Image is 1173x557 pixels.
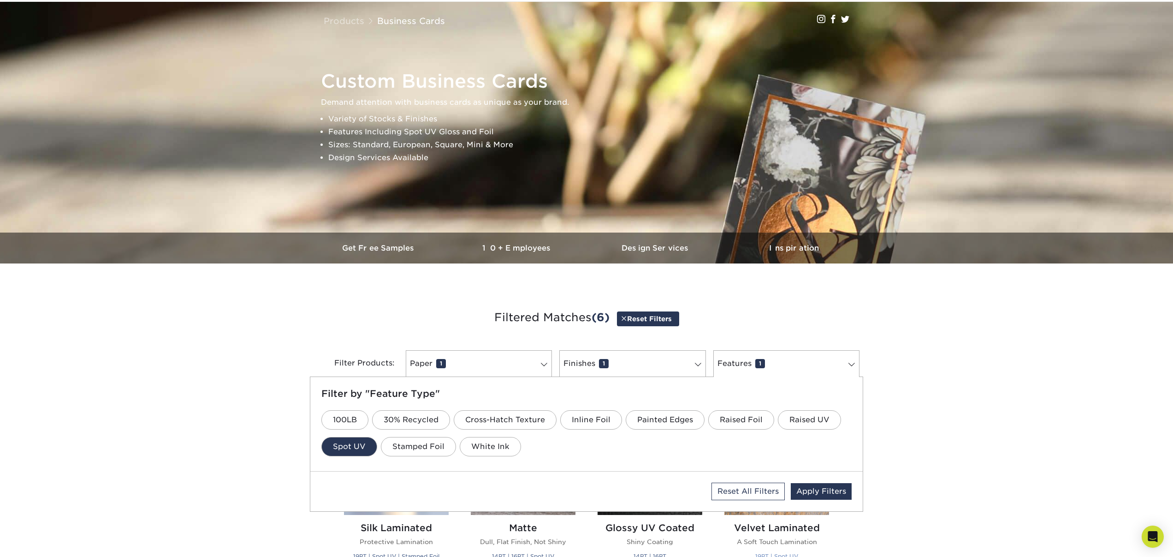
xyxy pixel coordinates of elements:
a: Features1 [713,350,859,377]
a: Apply Filters [791,483,852,500]
a: Design Services [586,233,725,264]
span: (6) [592,311,610,324]
a: Inspiration [725,233,863,264]
h3: Filtered Matches [317,297,856,339]
a: Spot UV [321,437,377,456]
h3: Inspiration [725,244,863,252]
span: 1 [436,359,446,368]
span: 1 [755,359,765,368]
p: Protective Lamination [344,537,449,546]
a: Inline Foil [560,410,622,430]
iframe: Google Customer Reviews [2,529,78,554]
a: Paper1 [406,350,552,377]
p: Shiny Coating [598,537,702,546]
h1: Custom Business Cards [321,70,860,92]
a: Reset All Filters [711,483,785,500]
a: Raised UV [778,410,841,430]
h2: Glossy UV Coated [598,522,702,533]
h2: Silk Laminated [344,522,449,533]
a: 100LB [321,410,368,430]
h3: Design Services [586,244,725,252]
a: Cross-Hatch Texture [454,410,557,430]
a: 30% Recycled [372,410,450,430]
a: Products [324,16,364,26]
p: Demand attention with business cards as unique as your brand. [321,96,860,109]
div: Filter Products: [310,350,402,377]
li: Features Including Spot UV Gloss and Foil [328,126,860,138]
li: Variety of Stocks & Finishes [328,113,860,126]
h5: Filter by "Feature Type" [321,388,852,399]
a: Finishes1 [559,350,705,377]
p: Dull, Flat Finish, Not Shiny [471,537,575,546]
li: Design Services Available [328,151,860,164]
a: White Ink [460,437,521,456]
h2: Matte [471,522,575,533]
a: Reset Filters [617,311,679,326]
h2: Velvet Laminated [724,522,829,533]
a: Stamped Foil [381,437,456,456]
div: Open Intercom Messenger [1142,526,1164,548]
a: 10+ Employees [448,233,586,264]
h3: 10+ Employees [448,244,586,252]
p: A Soft Touch Lamination [724,537,829,546]
a: Raised Foil [708,410,774,430]
h3: Get Free Samples [310,244,448,252]
a: Business Cards [377,16,445,26]
span: 1 [599,359,609,368]
li: Sizes: Standard, European, Square, Mini & More [328,138,860,151]
a: Painted Edges [626,410,705,430]
a: Get Free Samples [310,233,448,264]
